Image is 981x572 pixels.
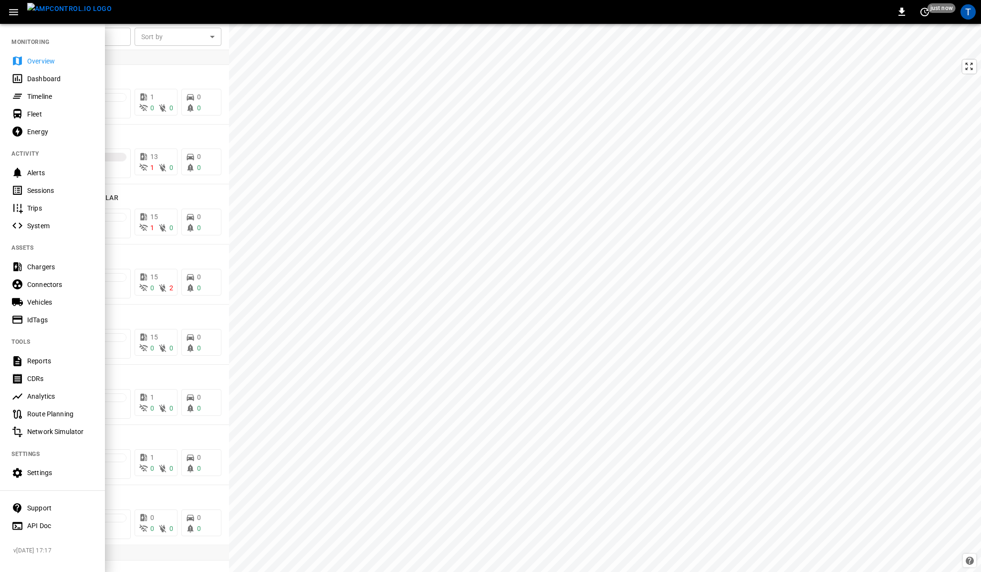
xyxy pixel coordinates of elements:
div: Energy [27,127,94,137]
div: Alerts [27,168,94,178]
div: Vehicles [27,297,94,307]
div: API Doc [27,521,94,530]
div: Reports [27,356,94,366]
div: Settings [27,468,94,477]
div: profile-icon [960,4,976,20]
div: Fleet [27,109,94,119]
div: Connectors [27,280,94,289]
div: Sessions [27,186,94,195]
div: Route Planning [27,409,94,419]
div: Analytics [27,392,94,401]
span: just now [928,3,956,13]
div: CDRs [27,374,94,383]
div: Network Simulator [27,427,94,436]
div: Dashboard [27,74,94,84]
div: Chargers [27,262,94,272]
button: set refresh interval [917,4,932,20]
img: ampcontrol.io logo [27,3,112,15]
span: v [DATE] 17:17 [13,546,97,556]
div: Trips [27,203,94,213]
div: Overview [27,56,94,66]
div: Timeline [27,92,94,101]
div: Support [27,503,94,513]
div: System [27,221,94,231]
div: IdTags [27,315,94,325]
